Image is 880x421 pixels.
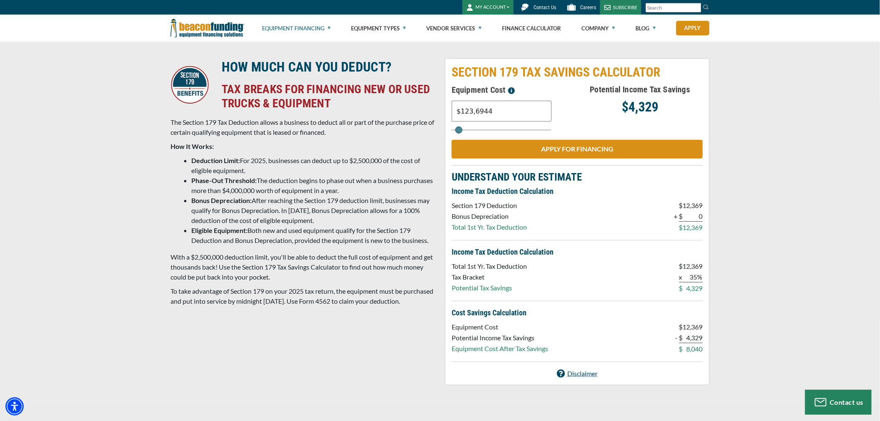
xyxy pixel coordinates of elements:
[452,186,703,196] p: Income Tax Deduction Calculation
[191,176,257,184] strong: Phase-Out Threshold:
[683,223,703,233] p: 12,369
[351,15,406,42] a: Equipment Types
[222,59,435,75] h3: HOW MUCH CAN YOU DEDUCT?
[191,226,247,234] strong: Eligible Equipment:
[580,5,596,10] span: Careers
[683,322,703,332] p: 12,369
[452,247,703,257] p: Income Tax Deduction Calculation
[171,15,245,42] img: Beacon Funding Corporation logo
[506,83,517,97] button: Please enter a value between $3,000 and $3,000,000
[534,5,556,10] span: Contact Us
[683,201,703,210] p: 12,369
[452,172,703,182] p: UNDERSTAND YOUR ESTIMATE
[191,176,435,196] li: The deduction begins to phase out when a business purchases more than $4,000,000 worth of equipme...
[636,15,656,42] a: Blog
[191,225,435,245] li: Both new and used equipment qualify for the Section 179 Deduction and Bonus Depreciation, provide...
[683,272,703,282] p: 35%
[452,201,527,210] p: Section 179 Deduction
[683,261,703,271] p: 12,369
[171,117,435,137] p: The Section 179 Tax Deduction allows a business to deduct all or part of the purchase price of ce...
[830,398,864,406] span: Contact us
[452,83,577,97] h5: Equipment Cost
[452,261,527,271] p: Total 1st Yr. Tax Deduction
[674,211,678,221] p: +
[452,211,527,221] p: Bonus Depreciation
[502,15,561,42] a: Finance Calculator
[452,308,703,318] p: Cost Savings Calculation
[683,211,703,222] p: 0
[191,196,435,225] li: After reaching the Section 179 deduction limit, businesses may qualify for Bonus Depreciation. In...
[645,3,702,12] input: Search
[675,333,678,343] p: -
[191,156,240,164] strong: Deduction Limit:
[171,286,435,306] p: To take advantage of Section 179 on your 2025 tax return, the equipment must be purchased and put...
[452,140,703,158] a: APPLY FOR FINANCING
[679,344,683,354] p: $
[693,5,700,11] a: Clear search text
[703,4,709,10] img: Search
[452,344,548,354] p: Equipment Cost After Tax Savings
[679,272,683,282] p: x
[679,201,683,210] p: $
[222,82,435,111] h4: TAX BREAKS FOR FINANCING NEW OR USED TRUCKS & EQUIPMENT
[679,322,683,332] p: $
[679,223,683,233] p: $
[679,261,683,271] p: $
[679,283,683,293] p: $
[171,142,214,150] strong: How It Works:
[452,65,703,80] p: SECTION 179 TAX SAVINGS CALCULATOR
[452,333,548,343] p: Potential Income Tax Savings
[683,333,703,343] p: 4,329
[577,102,703,112] p: $4,329
[191,156,435,176] li: For 2025, businesses can deduct up to $2,500,000 of the cost of eligible equipment.
[679,333,683,343] p: $
[452,283,527,293] p: Potential Tax Savings
[577,83,703,96] h5: Potential Income Tax Savings
[427,15,482,42] a: Vendor Services
[805,390,872,415] button: Contact us
[452,129,551,131] input: Select range
[679,211,683,222] p: $
[508,87,515,94] img: section-179-tooltip
[452,222,527,232] p: Total 1st Yr. Tax Deduction
[452,272,527,282] p: Tax Bracket
[567,369,598,379] p: Disclaimer
[581,15,615,42] a: Company
[171,66,209,104] img: Circular logo featuring "SECTION 179" at the top and "BENEFITS" at the bottom, with a star in the...
[557,369,598,379] a: Disclaimer
[452,322,548,332] p: Equipment Cost
[676,21,709,35] a: Apply
[191,196,252,204] strong: Bonus Depreciation:
[5,397,24,416] div: Accessibility Menu
[171,252,435,282] p: With a $2,500,000 deduction limit, you'll be able to deduct the full cost of equipment and get th...
[452,101,551,121] input: Text field
[262,15,331,42] a: Equipment Financing
[683,283,703,293] p: 4,329
[683,344,703,354] p: 8,040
